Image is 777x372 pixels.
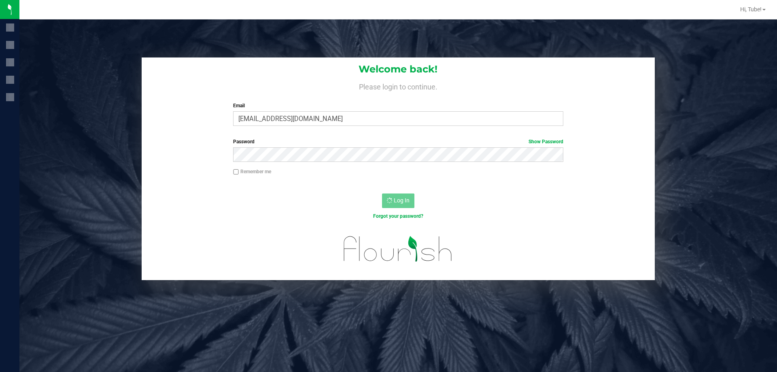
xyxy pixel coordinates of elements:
[142,64,655,74] h1: Welcome back!
[394,197,410,204] span: Log In
[233,139,255,145] span: Password
[233,168,271,175] label: Remember me
[142,81,655,91] h4: Please login to continue.
[740,6,762,13] span: Hi, Tube!
[233,169,239,175] input: Remember me
[334,228,462,270] img: flourish_logo.svg
[233,102,563,109] label: Email
[373,213,423,219] a: Forgot your password?
[382,193,414,208] button: Log In
[529,139,563,145] a: Show Password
